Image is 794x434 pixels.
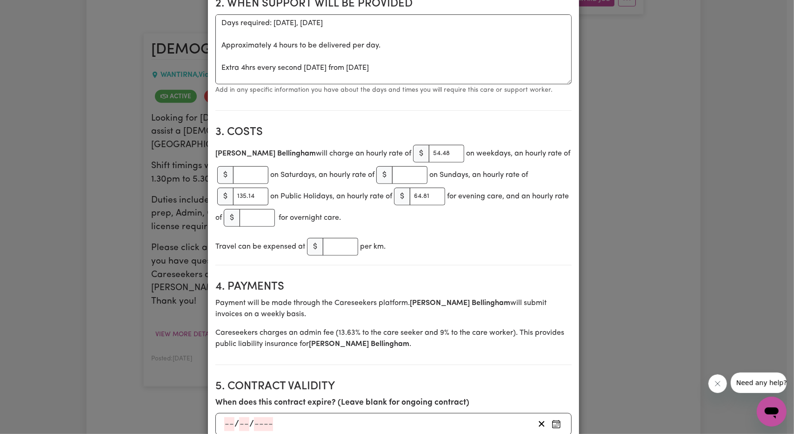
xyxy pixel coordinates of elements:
input: ---- [254,417,273,431]
h2: 3. Costs [215,126,572,139]
b: [PERSON_NAME] Bellingham [410,299,510,307]
span: $ [224,209,240,227]
span: / [234,419,239,429]
iframe: Close message [708,374,727,393]
button: Enter an expiry date for this contract (optional) [549,417,564,431]
span: Need any help? [6,7,56,14]
iframe: Button to launch messaging window [757,397,787,427]
iframe: Message from company [731,373,787,393]
span: $ [413,145,429,163]
p: Careseekers charges an admin fee ( 13.63 % to the care seeker and 9% to the care worker). This pr... [215,327,572,350]
span: $ [217,188,234,205]
span: $ [217,166,234,184]
h2: 5. Contract Validity [215,380,572,393]
p: Payment will be made through the Careseekers platform. will submit invoices on a weekly basis. [215,298,572,320]
input: -- [239,417,249,431]
b: [PERSON_NAME] Bellingham [309,340,409,348]
span: $ [307,238,323,256]
label: When does this contract expire? (Leave blank for ongoing contract) [215,397,469,409]
span: $ [394,188,410,205]
small: Add in any specific information you have about the days and times you will require this care or s... [215,87,553,94]
span: / [249,419,254,429]
textarea: Days required: [DATE], [DATE] Approximately 4 hours to be delivered per day. Extra 4hrs every sec... [215,14,572,84]
input: -- [224,417,234,431]
button: Remove contract expiry date [534,417,549,431]
div: Travel can be expensed at per km. [215,236,572,258]
span: $ [376,166,393,184]
h2: 4. Payments [215,280,572,294]
div: will charge an hourly rate of on weekdays, an hourly rate of on Saturdays, an hourly rate of on S... [215,143,572,229]
b: [PERSON_NAME] Bellingham [215,150,316,157]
